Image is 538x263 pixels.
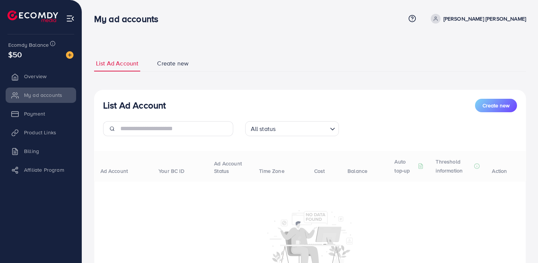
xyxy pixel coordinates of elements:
[249,123,277,134] span: All status
[66,51,73,59] img: image
[428,14,526,24] a: [PERSON_NAME] [PERSON_NAME]
[444,14,526,23] p: [PERSON_NAME] [PERSON_NAME]
[8,49,22,60] span: $50
[94,13,164,24] h3: My ad accounts
[483,102,510,109] span: Create new
[475,99,517,112] button: Create new
[96,59,138,68] span: List Ad Account
[103,100,166,111] h3: List Ad Account
[157,59,189,68] span: Create new
[8,41,49,49] span: Ecomdy Balance
[66,14,75,23] img: menu
[7,10,58,22] img: logo
[278,122,327,134] input: Search for option
[245,121,339,136] div: Search for option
